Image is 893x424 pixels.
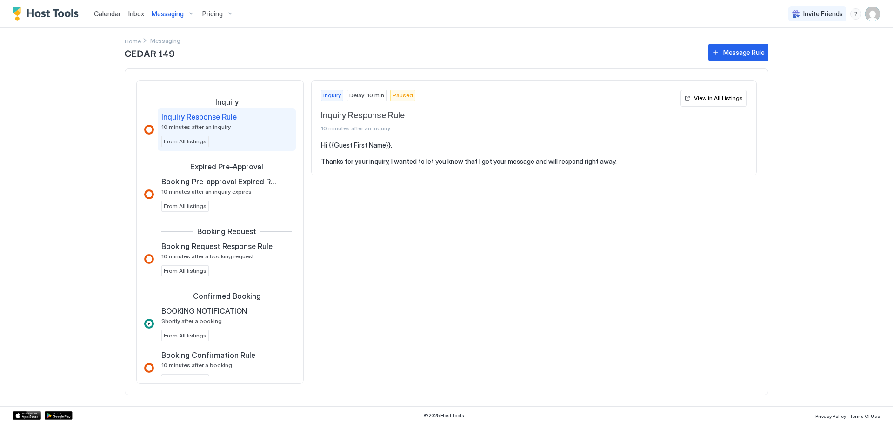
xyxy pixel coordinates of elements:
a: App Store [13,411,41,420]
pre: Hi {{Guest First Name}}, Thanks for your inquiry, I wanted to let you know that I got your messag... [321,141,747,166]
span: Booking Pre-approval Expired Rule [161,177,277,186]
div: menu [850,8,861,20]
span: From All listings [164,331,207,340]
span: Expired Pre-Approval [190,162,263,171]
span: Privacy Policy [815,413,846,419]
a: Terms Of Use [850,411,880,420]
div: User profile [865,7,880,21]
span: Inquiry [323,91,341,100]
span: Pricing [202,10,223,18]
a: Privacy Policy [815,411,846,420]
span: Inquiry [215,97,239,107]
span: Breadcrumb [150,37,180,44]
span: From All listings [164,267,207,275]
span: From All listings [164,137,207,146]
span: 10 minutes after an inquiry [161,123,231,130]
span: Delay: 10 min [349,91,384,100]
a: Home [125,36,141,46]
span: CEDAR 149 [125,46,699,60]
span: Terms Of Use [850,413,880,419]
span: Shortly after a booking [161,317,222,324]
span: Home [125,38,141,45]
span: Invite Friends [803,10,843,18]
span: 10 minutes after a booking request [161,253,254,260]
span: Confirmed Booking [193,291,261,301]
span: 10 minutes after an inquiry expires [161,188,252,195]
a: Host Tools Logo [13,7,83,21]
a: Calendar [94,9,121,19]
span: Inquiry Response Rule [161,112,237,121]
a: Inbox [128,9,144,19]
div: Breadcrumb [125,36,141,46]
button: Message Rule [708,44,768,61]
span: BOOKING NOTIFICATION [161,306,247,316]
span: 10 minutes after an inquiry [321,125,677,132]
span: Paused [393,91,413,100]
button: View in All Listings [680,90,747,107]
span: Calendar [94,10,121,18]
a: Google Play Store [45,411,73,420]
span: © 2025 Host Tools [424,412,464,418]
span: Booking Request Response Rule [161,242,273,251]
span: Booking Request [197,227,256,236]
span: Messaging [152,10,184,18]
span: Inquiry Response Rule [321,110,677,121]
span: Inbox [128,10,144,18]
span: 10 minutes after a booking [161,362,232,369]
div: View in All Listings [694,94,743,102]
span: From All listings [164,202,207,210]
div: Message Rule [723,47,765,57]
span: Booking Confirmation Rule [161,350,255,360]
